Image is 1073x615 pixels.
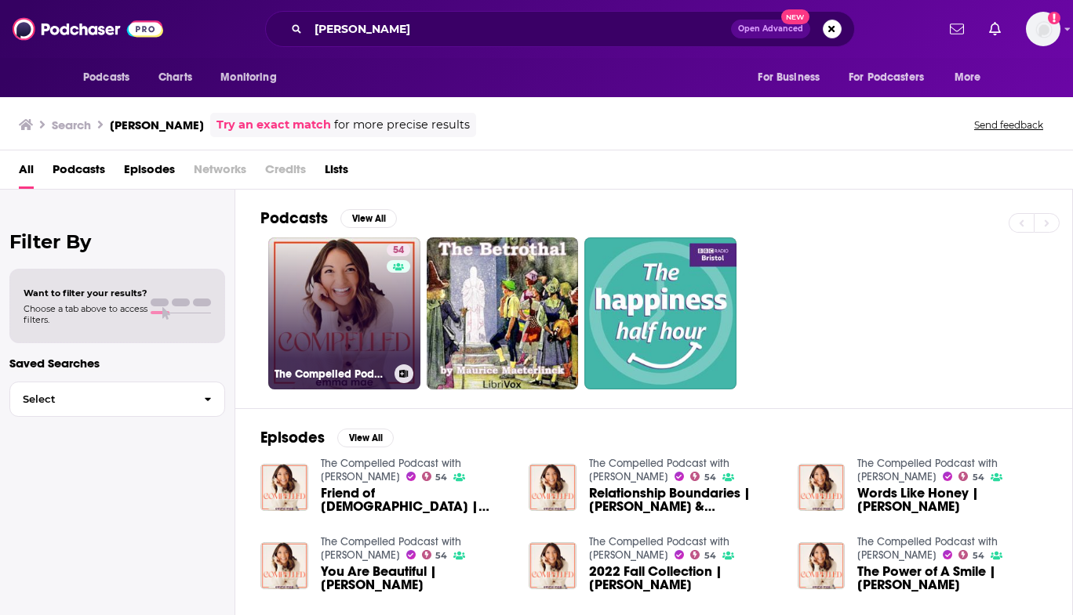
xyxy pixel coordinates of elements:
span: 54 [704,552,716,559]
span: Words Like Honey | [PERSON_NAME] [857,487,1047,513]
a: You Are Beautiful | Emma Mae [321,565,511,591]
a: Try an exact match [216,116,331,134]
a: EpisodesView All [260,428,394,447]
img: The Power of A Smile | Emma Mae [798,542,846,590]
a: Words Like Honey | Emma Mae [857,487,1047,513]
span: Charts [158,67,192,89]
h3: Search [52,118,91,132]
button: open menu [72,63,150,92]
img: You Are Beautiful | Emma Mae [260,542,308,590]
span: Friend of [DEMOGRAPHIC_DATA] | [PERSON_NAME] [321,487,511,513]
img: Words Like Honey | Emma Mae [798,464,846,512]
button: open menu [838,63,947,92]
button: open menu [944,63,1001,92]
button: View All [337,429,394,447]
span: Want to filter your results? [24,288,147,298]
span: 54 [435,474,447,481]
img: Podchaser - Follow, Share and Rate Podcasts [13,14,163,44]
a: The Compelled Podcast with Emma Mae [321,535,461,562]
span: 54 [435,552,447,559]
span: New [781,9,809,24]
button: Show profile menu [1026,12,1060,46]
h3: [PERSON_NAME] [110,118,204,132]
div: Search podcasts, credits, & more... [265,11,855,47]
a: Show notifications dropdown [944,16,970,42]
a: All [19,157,34,189]
a: PodcastsView All [260,208,397,228]
a: 54 [422,472,448,481]
button: open menu [747,63,839,92]
span: Open Advanced [738,25,803,33]
span: 54 [704,474,716,481]
h2: Episodes [260,428,325,447]
h3: The Compelled Podcast with [PERSON_NAME] [275,367,388,381]
a: 54 [422,550,448,559]
a: 54 [690,472,716,481]
a: Podcasts [53,157,105,189]
input: Search podcasts, credits, & more... [308,16,731,42]
h2: Filter By [9,230,225,253]
span: More [955,67,981,89]
a: 54 [690,550,716,559]
a: 2022 Fall Collection | Emma Mae [589,565,779,591]
span: 54 [973,552,984,559]
a: 54The Compelled Podcast with [PERSON_NAME] [268,237,420,389]
button: View All [340,209,397,228]
span: 2022 Fall Collection | [PERSON_NAME] [589,565,779,591]
a: The Compelled Podcast with Emma Mae [589,535,729,562]
a: 54 [958,472,984,481]
a: Lists [325,157,348,189]
a: Charts [148,63,202,92]
img: Friend of God | Emma Mae [260,464,308,512]
button: Select [9,382,225,417]
span: Logged in as Andrea1206 [1026,12,1060,46]
a: The Compelled Podcast with Emma Mae [857,535,998,562]
a: Relationship Boundaries | Emma Mae & Josh [589,487,779,513]
a: 54 [387,244,410,256]
p: Saved Searches [9,356,225,371]
span: For Podcasters [849,67,924,89]
span: 54 [393,243,404,259]
a: Episodes [124,157,175,189]
span: Choose a tab above to access filters. [24,303,147,325]
a: 54 [958,550,984,559]
a: The Power of A Smile | Emma Mae [857,565,1047,591]
span: Networks [194,157,246,189]
span: Credits [265,157,306,189]
svg: Add a profile image [1048,12,1060,24]
span: Monitoring [220,67,276,89]
button: Send feedback [969,118,1048,132]
button: open menu [209,63,296,92]
h2: Podcasts [260,208,328,228]
button: Open AdvancedNew [731,20,810,38]
a: Friend of God | Emma Mae [321,487,511,513]
span: 54 [973,474,984,481]
a: Show notifications dropdown [983,16,1007,42]
span: You Are Beautiful | [PERSON_NAME] [321,565,511,591]
span: for more precise results [334,116,470,134]
span: Podcasts [83,67,129,89]
img: 2022 Fall Collection | Emma Mae [529,542,577,590]
span: Select [10,394,191,404]
img: User Profile [1026,12,1060,46]
span: Relationship Boundaries | [PERSON_NAME] & [PERSON_NAME] [589,487,779,513]
span: The Power of A Smile | [PERSON_NAME] [857,565,1047,591]
a: The Compelled Podcast with Emma Mae [589,457,729,483]
a: The Compelled Podcast with Emma Mae [321,457,461,483]
img: Relationship Boundaries | Emma Mae & Josh [529,464,577,512]
a: The Compelled Podcast with Emma Mae [857,457,998,483]
span: For Business [758,67,820,89]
